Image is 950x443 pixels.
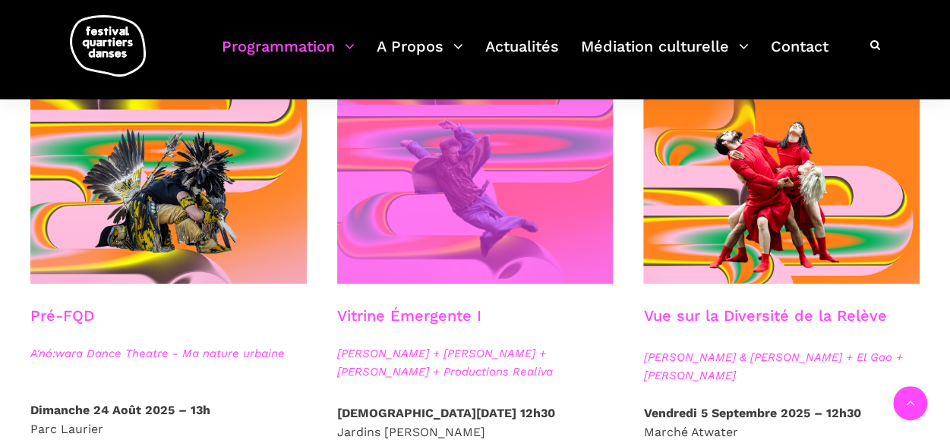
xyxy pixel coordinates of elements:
strong: [DEMOGRAPHIC_DATA][DATE] 12h30 [337,406,555,420]
h3: Vue sur la Diversité de la Relève [643,306,886,344]
h3: Vitrine Émergente I [337,306,481,344]
p: Jardins [PERSON_NAME] [337,404,614,442]
a: A Propos [377,33,463,78]
span: [PERSON_NAME] + [PERSON_NAME] + [PERSON_NAME] + Productions Realiva [337,344,614,381]
p: Parc Laurier [30,401,307,439]
a: Médiation culturelle [581,33,749,78]
strong: Dimanche 24 Août 2025 – 13h [30,403,210,417]
span: A'nó:wara Dance Theatre - Ma nature urbaine [30,344,307,363]
span: [PERSON_NAME] & [PERSON_NAME] + El Gao + [PERSON_NAME] [643,348,920,385]
a: Contact [771,33,828,78]
p: Marché Atwater [643,404,920,442]
h3: Pré-FQD [30,306,94,344]
a: Programmation [222,33,355,78]
strong: Vendredi 5 Septembre 2025 – 12h30 [643,406,860,420]
img: logo-fqd-med [70,15,146,77]
a: Actualités [485,33,559,78]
